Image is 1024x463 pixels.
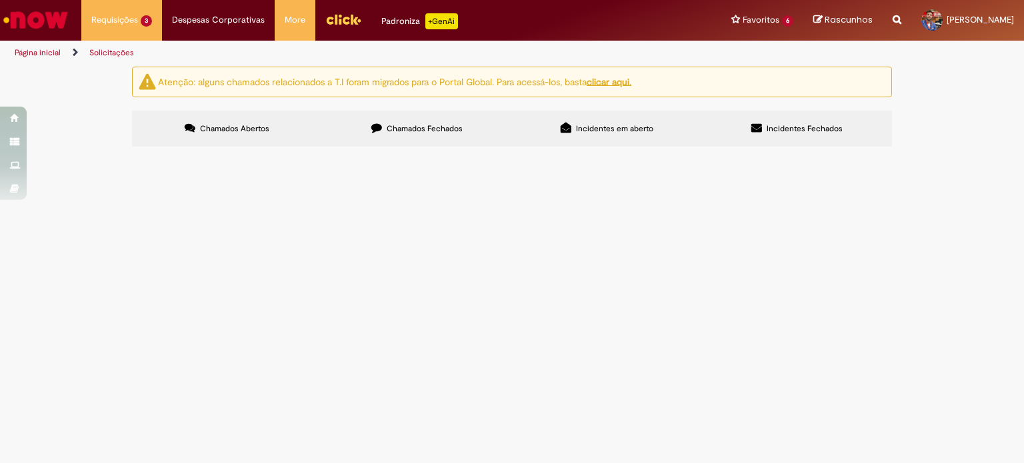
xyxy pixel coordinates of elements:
[767,123,843,134] span: Incidentes Fechados
[200,123,269,134] span: Chamados Abertos
[743,13,779,27] span: Favoritos
[825,13,873,26] span: Rascunhos
[425,13,458,29] p: +GenAi
[947,14,1014,25] span: [PERSON_NAME]
[387,123,463,134] span: Chamados Fechados
[325,9,361,29] img: click_logo_yellow_360x200.png
[285,13,305,27] span: More
[10,41,673,65] ul: Trilhas de página
[782,15,793,27] span: 6
[15,47,61,58] a: Página inicial
[381,13,458,29] div: Padroniza
[576,123,653,134] span: Incidentes em aberto
[89,47,134,58] a: Solicitações
[91,13,138,27] span: Requisições
[1,7,70,33] img: ServiceNow
[813,14,873,27] a: Rascunhos
[172,13,265,27] span: Despesas Corporativas
[587,75,631,87] a: clicar aqui.
[141,15,152,27] span: 3
[158,75,631,87] ng-bind-html: Atenção: alguns chamados relacionados a T.I foram migrados para o Portal Global. Para acessá-los,...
